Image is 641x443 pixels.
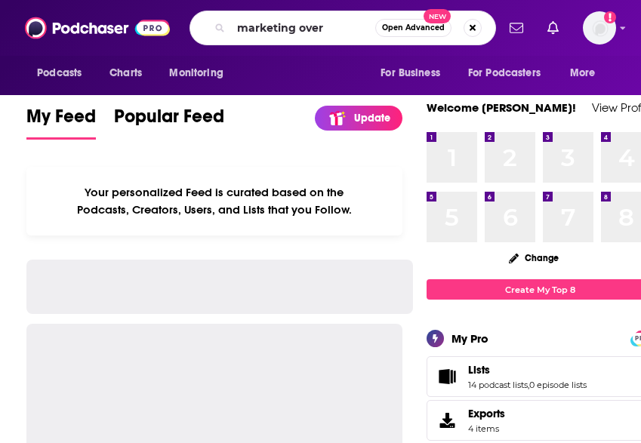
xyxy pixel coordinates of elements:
[109,63,142,84] span: Charts
[114,105,224,140] a: Popular Feed
[26,167,402,235] div: Your personalized Feed is curated based on the Podcasts, Creators, Users, and Lists that you Follow.
[500,248,568,267] button: Change
[424,9,451,23] span: New
[529,380,587,390] a: 0 episode lists
[100,59,151,88] a: Charts
[583,11,616,45] button: Show profile menu
[37,63,82,84] span: Podcasts
[583,11,616,45] span: Logged in as LBPublicity2
[190,11,496,45] div: Search podcasts, credits, & more...
[427,100,576,115] a: Welcome [PERSON_NAME]!
[604,11,616,23] svg: Add a profile image
[458,59,562,88] button: open menu
[583,11,616,45] img: User Profile
[468,363,587,377] a: Lists
[26,59,101,88] button: open menu
[468,423,505,434] span: 4 items
[25,14,170,42] img: Podchaser - Follow, Share and Rate Podcasts
[504,15,529,41] a: Show notifications dropdown
[231,16,375,40] input: Search podcasts, credits, & more...
[468,380,528,390] a: 14 podcast lists
[468,407,505,420] span: Exports
[370,59,459,88] button: open menu
[381,63,440,84] span: For Business
[26,105,96,137] span: My Feed
[315,106,402,131] a: Update
[26,105,96,140] a: My Feed
[559,59,615,88] button: open menu
[528,380,529,390] span: ,
[468,363,490,377] span: Lists
[541,15,565,41] a: Show notifications dropdown
[432,366,462,387] a: Lists
[432,410,462,431] span: Exports
[114,105,224,137] span: Popular Feed
[382,24,445,32] span: Open Advanced
[159,59,242,88] button: open menu
[375,19,451,37] button: Open AdvancedNew
[468,63,541,84] span: For Podcasters
[354,112,390,125] p: Update
[570,63,596,84] span: More
[451,331,488,346] div: My Pro
[169,63,223,84] span: Monitoring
